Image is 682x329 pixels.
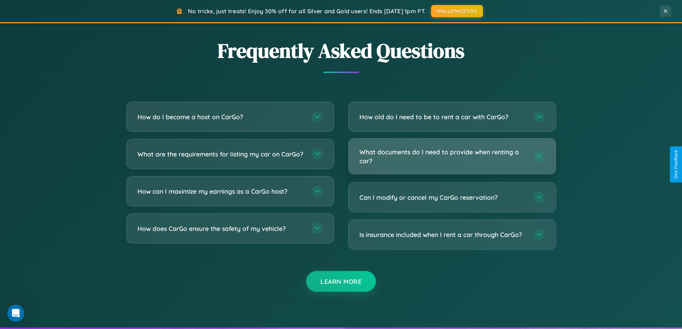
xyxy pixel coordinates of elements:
[126,37,556,64] h2: Frequently Asked Questions
[137,224,304,233] h3: How does CarGo ensure the safety of my vehicle?
[359,230,526,239] h3: Is insurance included when I rent a car through CarGo?
[188,8,426,15] span: No tricks, just treats! Enjoy 30% off for all Silver and Gold users! Ends [DATE] 1pm PT.
[359,147,526,165] h3: What documents do I need to provide when renting a car?
[7,305,24,322] iframe: Intercom live chat
[673,150,678,179] div: Give Feedback
[137,150,304,159] h3: What are the requirements for listing my car on CarGo?
[431,5,483,17] button: HALLOWEEN30
[359,112,526,121] h3: How old do I need to be to rent a car with CarGo?
[137,112,304,121] h3: How do I become a host on CarGo?
[359,193,526,202] h3: Can I modify or cancel my CarGo reservation?
[306,271,376,292] button: Learn More
[137,187,304,196] h3: How can I maximize my earnings as a CarGo host?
